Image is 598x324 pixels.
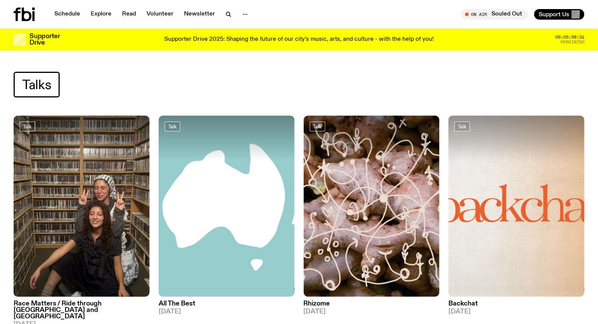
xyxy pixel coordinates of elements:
[561,40,584,44] span: Remaining
[165,122,180,131] a: Talk
[29,33,60,46] h3: Supporter Drive
[159,301,295,307] h3: All The Best
[22,77,51,92] span: Talks
[458,123,467,129] span: Talk
[23,123,32,129] span: Talk
[304,309,440,315] span: [DATE]
[539,11,569,18] span: Support Us
[86,9,116,20] a: Explore
[461,9,528,20] button: On AirSouled Out
[304,301,440,307] h3: Rhizome
[448,309,584,315] span: [DATE]
[313,123,322,129] span: Talk
[304,297,440,315] a: Rhizome[DATE]
[14,301,150,320] h3: Race Matters / Ride through [GEOGRAPHIC_DATA] and [GEOGRAPHIC_DATA]
[117,9,141,20] a: Read
[142,9,178,20] a: Volunteer
[310,122,325,131] a: Talk
[448,301,584,307] h3: Backchat
[454,122,470,131] a: Talk
[159,309,295,315] span: [DATE]
[534,9,584,20] button: Support Us
[448,297,584,315] a: Backchat[DATE]
[50,9,85,20] a: Schedule
[20,122,35,131] a: Talk
[304,116,440,297] img: A close up picture of a bunch of ginger roots. Yellow squiggles with arrows, hearts and dots are ...
[168,123,177,129] span: Talk
[179,9,219,20] a: Newsletter
[555,35,584,39] span: 06:05:58:31
[159,297,295,315] a: All The Best[DATE]
[14,116,150,297] img: Sara and Malaak squatting on ground in fbi music library. Sara is making peace signs behind Malaa...
[164,36,434,43] p: Supporter Drive 2025: Shaping the future of our city’s music, arts, and culture - with the help o...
